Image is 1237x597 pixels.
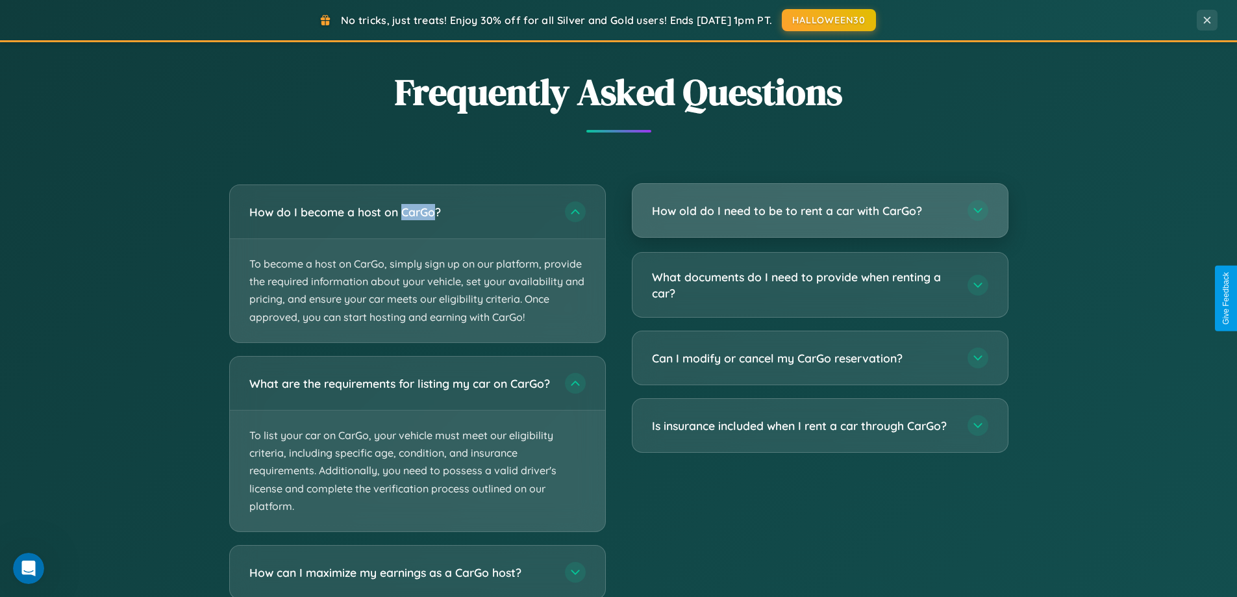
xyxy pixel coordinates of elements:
[249,375,552,391] h3: What are the requirements for listing my car on CarGo?
[652,350,955,366] h3: Can I modify or cancel my CarGo reservation?
[782,9,876,31] button: HALLOWEEN30
[249,564,552,580] h3: How can I maximize my earnings as a CarGo host?
[229,67,1008,117] h2: Frequently Asked Questions
[341,14,772,27] span: No tricks, just treats! Enjoy 30% off for all Silver and Gold users! Ends [DATE] 1pm PT.
[652,203,955,219] h3: How old do I need to be to rent a car with CarGo?
[230,411,605,531] p: To list your car on CarGo, your vehicle must meet our eligibility criteria, including specific ag...
[652,269,955,301] h3: What documents do I need to provide when renting a car?
[652,418,955,434] h3: Is insurance included when I rent a car through CarGo?
[249,204,552,220] h3: How do I become a host on CarGo?
[13,553,44,584] iframe: Intercom live chat
[1221,272,1231,325] div: Give Feedback
[230,239,605,342] p: To become a host on CarGo, simply sign up on our platform, provide the required information about...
